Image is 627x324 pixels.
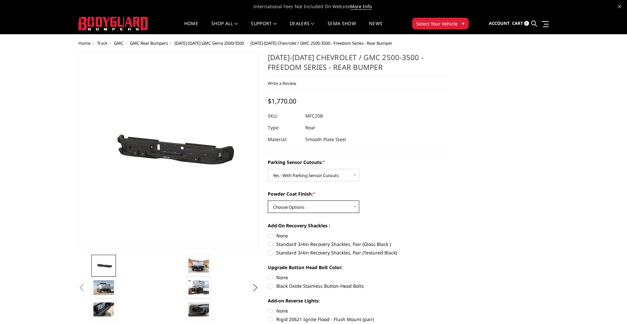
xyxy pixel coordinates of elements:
[290,21,314,34] a: Dealers
[268,134,300,145] dt: Material:
[268,232,448,239] label: None
[211,21,238,34] a: shop all
[250,283,260,293] button: Next
[93,280,114,295] img: 2020-2025 Chevrolet / GMC 2500-3500 - Freedom Series - Rear Bumper
[328,21,356,34] a: SEMA Show
[188,302,209,316] img: 2020-2025 Chevrolet / GMC 2500-3500 - Freedom Series - Rear Bumper
[268,80,296,86] a: Write a Review
[268,122,300,134] dt: Type:
[97,40,107,46] a: Truck
[188,281,209,294] img: 2020-2025 Chevrolet / GMC 2500-3500 - Freedom Series - Rear Bumper
[268,316,448,323] label: Rigid 20621 Ignite Flood - Flush Mount (pair)
[305,122,315,134] dd: Rear
[268,307,448,314] label: None
[462,20,464,27] span: ▾
[130,40,168,46] a: GMC Rear Bumpers
[305,134,346,145] dd: Smooth Plate Steel
[268,190,448,197] label: Powder Coat Finish:
[305,110,323,122] dd: MFC20B
[489,15,510,32] a: Account
[250,40,392,46] span: [DATE]-[DATE] Chevrolet / GMC 2500-3500 - Freedom Series - Rear Bumper
[251,21,277,34] a: Support
[268,222,448,229] label: Add-On Recovery Shackles :
[78,52,259,248] a: 2020-2025 Chevrolet / GMC 2500-3500 - Freedom Series - Rear Bumper
[268,52,448,77] h1: [DATE]-[DATE] Chevrolet / GMC 2500-3500 - Freedom Series - Rear Bumper
[188,259,209,272] img: 2020-2025 Chevrolet / GMC 2500-3500 - Freedom Series - Rear Bumper
[350,3,372,10] a: More Info
[489,20,510,26] span: Account
[174,40,244,46] a: [DATE]-[DATE] GMC Sierra 2500/3500
[268,241,448,248] label: Standard 3/4in Recovery Shackles, Pair (Gloss Black )
[93,261,114,271] img: 2020-2025 Chevrolet / GMC 2500-3500 - Freedom Series - Rear Bumper
[412,18,469,29] button: Select Your Vehicle
[268,159,448,166] label: Parking Sensor Cutouts:
[416,20,458,27] span: Select Your Vehicle
[77,283,87,293] button: Previous
[78,40,90,46] a: Home
[184,21,198,34] a: Home
[268,110,300,122] dt: SKU:
[268,264,448,271] label: Upgrade Button Head Bolt Color:
[512,15,529,32] a: Cart 0
[369,21,382,34] a: News
[268,283,448,289] label: Black Oxide Stainless Button-Head Bolts
[268,274,448,281] label: None
[268,249,448,256] label: Standard 3/4in Recovery Shackles, Pair (Textured Black)
[268,297,448,304] label: Add-on Reverse Lights:
[512,20,523,26] span: Cart
[78,17,149,30] img: BODYGUARD BUMPERS
[93,302,114,316] img: 2020-2025 Chevrolet / GMC 2500-3500 - Freedom Series - Rear Bumper
[524,21,529,26] span: 0
[114,40,123,46] a: GMC
[268,97,296,105] span: $1,770.00
[594,293,627,324] iframe: Chat Widget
